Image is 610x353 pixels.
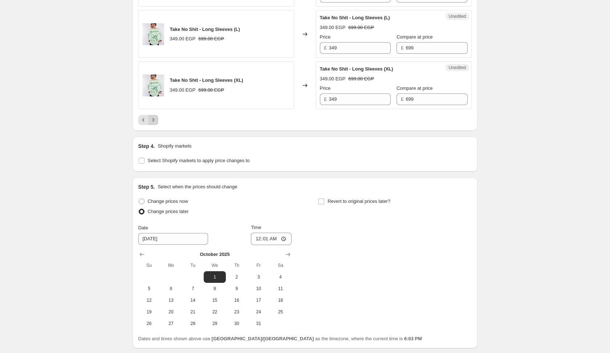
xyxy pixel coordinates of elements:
span: 16 [229,297,245,303]
span: Mo [163,262,179,268]
span: 699.00 EGP [348,25,374,30]
span: Select Shopify markets to apply price changes to [148,158,250,163]
span: 29 [207,321,223,326]
button: Show previous month, September 2025 [137,249,147,260]
img: take-no-shit-long-sleeves-long-sleeves-in-your-shoe-925657_80x.jpg [142,23,164,45]
span: Price [320,34,331,40]
span: 699.00 EGP [198,36,224,41]
button: Saturday October 11 2025 [269,283,291,294]
span: 349.00 EGP [320,25,346,30]
span: Sa [272,262,288,268]
span: £ [324,45,327,51]
span: Th [229,262,245,268]
img: take-no-shit-long-sleeves-long-sleeves-in-your-shoe-925657_80x.jpg [142,75,164,96]
span: 349.00 EGP [170,87,196,93]
nav: Pagination [138,115,158,125]
span: 4 [272,274,288,280]
button: Previous [138,115,149,125]
span: 7 [185,286,201,292]
button: Thursday October 30 2025 [226,318,248,329]
span: 26 [141,321,157,326]
button: Monday October 13 2025 [160,294,182,306]
button: Tuesday October 28 2025 [182,318,204,329]
button: Thursday October 23 2025 [226,306,248,318]
span: 15 [207,297,223,303]
span: Dates and times shown above use as the timezone, where the current time is [138,336,422,341]
span: Unedited [448,65,466,71]
span: 10 [251,286,267,292]
span: 28 [185,321,201,326]
span: 25 [272,309,288,315]
h2: Step 5. [138,183,155,190]
th: Saturday [269,260,291,271]
span: Time [251,225,261,230]
button: Monday October 27 2025 [160,318,182,329]
span: 3 [251,274,267,280]
span: Tu [185,262,201,268]
button: Friday October 10 2025 [248,283,269,294]
button: Saturday October 18 2025 [269,294,291,306]
h2: Step 4. [138,143,155,150]
span: £ [401,96,403,102]
b: [GEOGRAPHIC_DATA]/[GEOGRAPHIC_DATA] [212,336,314,341]
span: 20 [163,309,179,315]
p: Select when the prices should change [158,183,237,190]
button: Saturday October 25 2025 [269,306,291,318]
button: Wednesday October 22 2025 [204,306,225,318]
span: 21 [185,309,201,315]
span: 349.00 EGP [320,76,346,81]
span: £ [401,45,403,51]
th: Wednesday [204,260,225,271]
span: 13 [163,297,179,303]
button: Sunday October 12 2025 [138,294,160,306]
span: Take No Shit - Long Sleeves (XL) [170,77,243,83]
button: Monday October 6 2025 [160,283,182,294]
span: 27 [163,321,179,326]
button: Monday October 20 2025 [160,306,182,318]
button: Friday October 3 2025 [248,271,269,283]
span: Fr [251,262,267,268]
span: Compare at price [396,85,433,91]
button: Tuesday October 21 2025 [182,306,204,318]
span: 2 [229,274,245,280]
span: 19 [141,309,157,315]
span: 30 [229,321,245,326]
button: Friday October 17 2025 [248,294,269,306]
span: Su [141,262,157,268]
th: Friday [248,260,269,271]
span: 24 [251,309,267,315]
span: 17 [251,297,267,303]
button: Saturday October 4 2025 [269,271,291,283]
input: 12:00 [251,233,292,245]
button: Wednesday October 15 2025 [204,294,225,306]
span: 6 [163,286,179,292]
button: Show next month, November 2025 [283,249,293,260]
span: 699.00 EGP [348,76,374,81]
span: 23 [229,309,245,315]
button: Thursday October 2 2025 [226,271,248,283]
button: Sunday October 19 2025 [138,306,160,318]
p: Shopify markets [158,143,191,150]
span: 18 [272,297,288,303]
button: Tuesday October 14 2025 [182,294,204,306]
button: Sunday October 5 2025 [138,283,160,294]
span: 22 [207,309,223,315]
span: Change prices now [148,198,188,204]
button: Sunday October 26 2025 [138,318,160,329]
span: Take No Shit - Long Sleeves (L) [170,27,240,32]
button: Tuesday October 7 2025 [182,283,204,294]
span: 12 [141,297,157,303]
button: Friday October 24 2025 [248,306,269,318]
th: Tuesday [182,260,204,271]
span: 31 [251,321,267,326]
button: Wednesday October 29 2025 [204,318,225,329]
span: 8 [207,286,223,292]
span: We [207,262,223,268]
span: Revert to original prices later? [328,198,390,204]
th: Sunday [138,260,160,271]
span: Take No Shit - Long Sleeves (L) [320,15,390,20]
span: 14 [185,297,201,303]
button: Thursday October 9 2025 [226,283,248,294]
th: Thursday [226,260,248,271]
span: Price [320,85,331,91]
